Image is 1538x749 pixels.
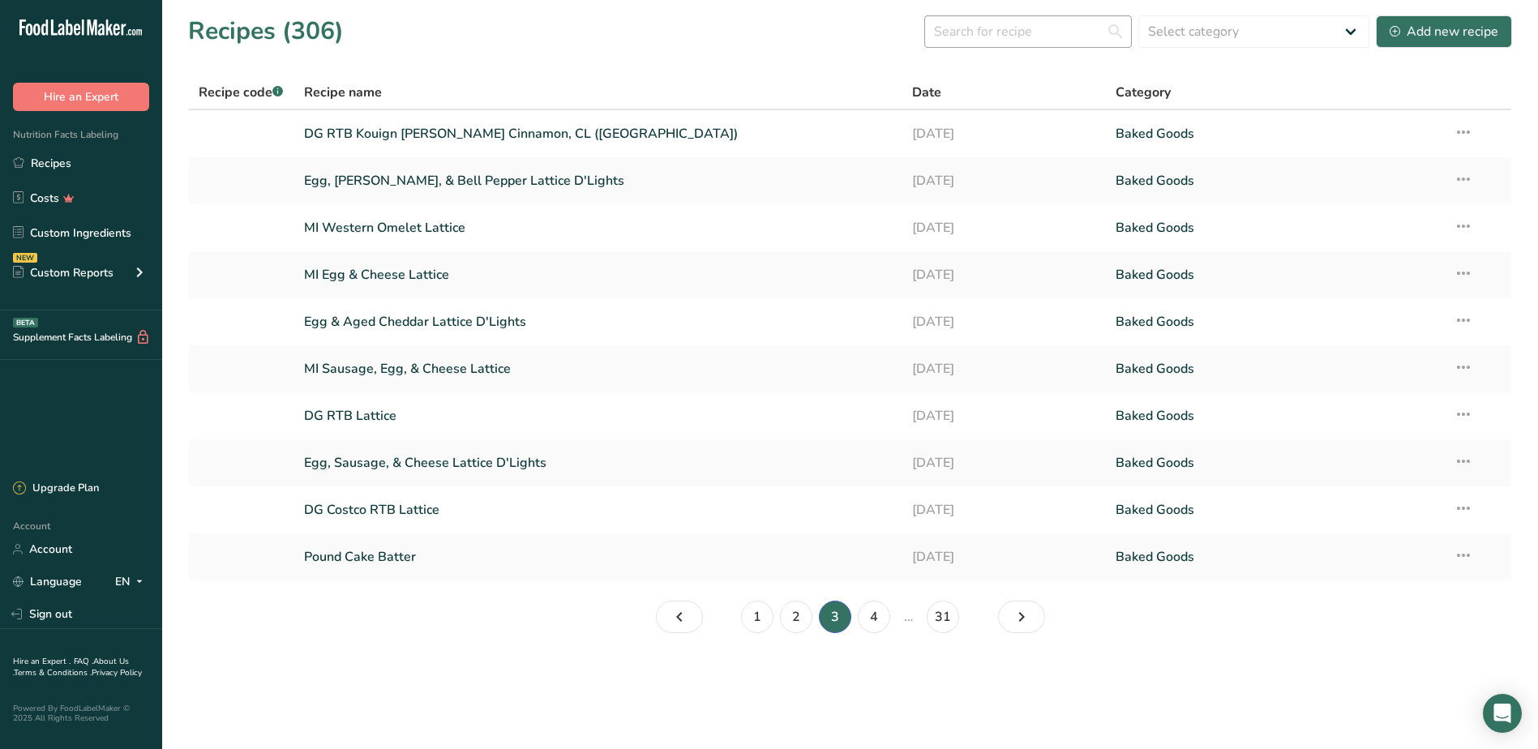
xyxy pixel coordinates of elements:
[13,704,149,723] div: Powered By FoodLabelMaker © 2025 All Rights Reserved
[912,493,1095,527] a: [DATE]
[304,211,893,245] a: MI Western Omelet Lattice
[304,305,893,339] a: Egg & Aged Cheddar Lattice D'Lights
[1116,117,1434,151] a: Baked Goods
[1116,164,1434,198] a: Baked Goods
[912,305,1095,339] a: [DATE]
[13,656,129,678] a: About Us .
[304,117,893,151] a: DG RTB Kouign [PERSON_NAME] Cinnamon, CL ([GEOGRAPHIC_DATA])
[912,211,1095,245] a: [DATE]
[188,13,344,49] h1: Recipes (306)
[92,667,142,678] a: Privacy Policy
[1116,83,1171,102] span: Category
[304,399,893,433] a: DG RTB Lattice
[998,601,1045,633] a: Page 4.
[656,601,703,633] a: Page 2.
[1116,493,1434,527] a: Baked Goods
[1116,258,1434,292] a: Baked Goods
[912,83,941,102] span: Date
[1116,305,1434,339] a: Baked Goods
[304,352,893,386] a: MI Sausage, Egg, & Cheese Lattice
[1116,352,1434,386] a: Baked Goods
[1116,540,1434,574] a: Baked Goods
[13,567,82,596] a: Language
[304,258,893,292] a: MI Egg & Cheese Lattice
[74,656,93,667] a: FAQ .
[304,493,893,527] a: DG Costco RTB Lattice
[304,164,893,198] a: Egg, [PERSON_NAME], & Bell Pepper Lattice D'Lights
[13,318,38,327] div: BETA
[912,258,1095,292] a: [DATE]
[912,399,1095,433] a: [DATE]
[199,83,283,101] span: Recipe code
[912,446,1095,480] a: [DATE]
[741,601,773,633] a: Page 1.
[912,117,1095,151] a: [DATE]
[115,572,149,592] div: EN
[13,264,114,281] div: Custom Reports
[13,481,99,497] div: Upgrade Plan
[14,667,92,678] a: Terms & Conditions .
[912,164,1095,198] a: [DATE]
[1376,15,1512,48] button: Add new recipe
[13,656,71,667] a: Hire an Expert .
[304,446,893,480] a: Egg, Sausage, & Cheese Lattice D'Lights
[912,352,1095,386] a: [DATE]
[1390,22,1498,41] div: Add new recipe
[858,601,890,633] a: Page 4.
[912,540,1095,574] a: [DATE]
[927,601,959,633] a: Page 31.
[13,83,149,111] button: Hire an Expert
[1483,694,1522,733] div: Open Intercom Messenger
[780,601,812,633] a: Page 2.
[304,83,382,102] span: Recipe name
[1116,446,1434,480] a: Baked Goods
[13,253,37,263] div: NEW
[1116,211,1434,245] a: Baked Goods
[1116,399,1434,433] a: Baked Goods
[304,540,893,574] a: Pound Cake Batter
[924,15,1132,48] input: Search for recipe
